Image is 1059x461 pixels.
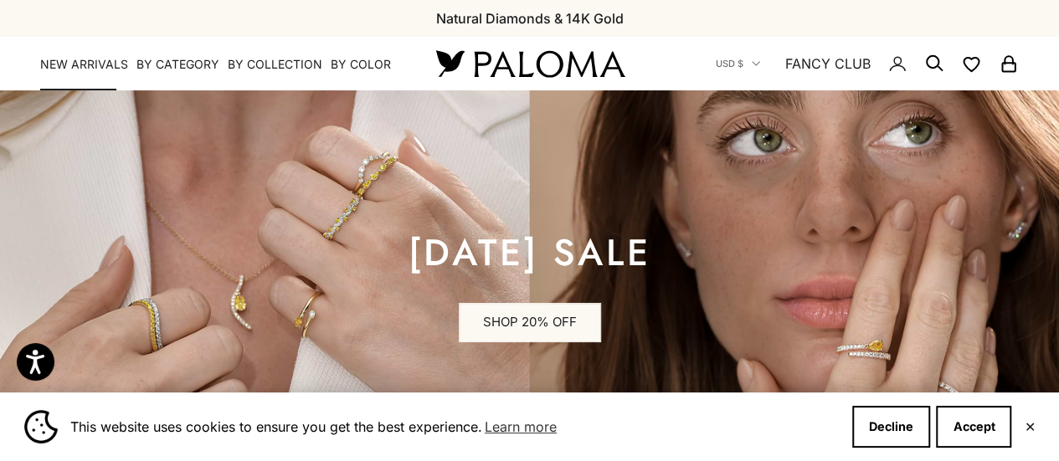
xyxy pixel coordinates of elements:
[24,410,58,443] img: Cookie banner
[40,56,128,73] a: NEW ARRIVALS
[482,414,559,439] a: Learn more
[716,56,760,71] button: USD $
[716,37,1019,90] nav: Secondary navigation
[459,303,601,343] a: SHOP 20% OFF
[716,56,743,71] span: USD $
[70,414,839,439] span: This website uses cookies to ensure you get the best experience.
[436,8,624,29] p: Natural Diamonds & 14K Gold
[785,53,871,74] a: FANCY CLUB
[40,56,396,73] nav: Primary navigation
[136,56,219,73] summary: By Category
[1024,422,1035,432] button: Close
[852,406,930,448] button: Decline
[228,56,322,73] summary: By Collection
[409,236,651,269] p: [DATE] sale
[936,406,1011,448] button: Accept
[331,56,391,73] summary: By Color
